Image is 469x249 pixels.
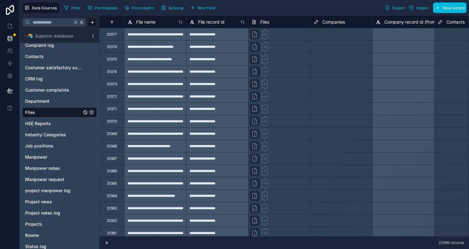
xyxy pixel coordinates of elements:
div: Manpower request [22,174,97,184]
div: 31365 [107,181,117,186]
span: Manpower request [25,176,64,183]
span: Filter [71,6,81,10]
span: Companies [322,19,345,25]
span: Superior database [35,33,73,39]
div: 31376 [107,44,117,49]
span: CRM log [25,76,43,82]
span: Projects [25,221,42,227]
span: Contacts [25,53,44,60]
div: 31373 [107,82,117,87]
a: Project notes log [25,210,82,216]
div: 31374 [107,69,117,74]
div: CRM log [22,74,97,84]
span: Complaint log [25,42,54,48]
a: Syncing [159,3,188,12]
button: Syncing [159,3,185,12]
div: Project news [22,197,97,207]
button: Find column [122,3,156,12]
a: Permissions [85,3,122,12]
div: Job positions [22,141,97,151]
div: Customer complaints [22,85,97,95]
div: Contacts [22,52,97,61]
button: New field [188,3,217,12]
a: Manpower notes [25,165,82,171]
div: 31366 [107,169,117,174]
a: Files [25,109,82,115]
div: Project notes log [22,208,97,218]
span: Rooms [25,232,39,238]
button: Airtable LogoSuperior database [22,32,88,40]
a: HSE Reports [25,120,82,127]
span: Project notes log [25,210,60,216]
span: File record id [198,19,225,25]
div: 31371 [107,106,117,111]
button: Permissions [85,3,119,12]
div: 31368 [107,144,117,149]
div: Projects [22,219,97,229]
div: 31370 [107,119,117,124]
a: project manpower log [25,188,82,194]
a: Projects [25,221,82,227]
a: Complaint log [25,42,82,48]
span: Import [416,6,428,10]
span: Manpower [25,154,47,160]
span: New field [198,6,215,10]
div: Department [22,96,97,106]
div: 31364 [107,193,117,198]
a: Costumer satisfactory survey [25,65,82,71]
iframe: Intercom notifications message [345,176,469,246]
div: 31377 [107,32,117,37]
span: Job positions [25,143,53,149]
div: Manpower [22,152,97,162]
button: Data Sources [22,2,59,13]
span: Find column [132,6,154,10]
button: Filter [62,3,83,12]
span: Permissions [95,6,117,10]
span: New record [443,6,464,10]
a: Contacts [25,53,82,60]
div: 31363 [107,206,117,211]
span: Export [392,6,404,10]
span: Files [25,109,35,115]
span: Syncing [168,6,183,10]
span: K [80,20,84,25]
a: Customer complaints [25,87,82,93]
span: Project news [25,199,52,205]
div: Manpower notes [22,163,97,173]
div: # [104,20,119,24]
a: Manpower [25,154,82,160]
span: Manpower notes [25,165,60,171]
div: project manpower log [22,186,97,196]
div: 31372 [107,94,117,99]
span: Data Sources [32,6,57,10]
a: Department [25,98,82,104]
a: Job positions [25,143,82,149]
button: Export [383,2,407,13]
div: Files [22,107,97,117]
div: 31367 [107,156,117,161]
span: HSE Reports [25,120,51,127]
img: Airtable Logo [28,34,33,38]
div: 31369 [107,131,117,136]
span: Company record id (from Companies) [384,19,461,25]
span: project manpower log [25,188,70,194]
div: 31361 [107,231,117,236]
a: Industry Categories [25,132,82,138]
div: HSE Reports [22,119,97,129]
a: CRM log [25,76,82,82]
a: Project news [25,199,82,205]
a: New record [431,2,467,13]
div: 31375 [107,57,117,62]
div: Costumer satisfactory survey [22,63,97,73]
button: Import [407,2,431,13]
div: Industry Categories [22,130,97,140]
span: Department [25,98,49,104]
span: Industry Categories [25,132,66,138]
div: Complaint log [22,40,97,50]
span: Files [260,19,269,25]
a: Rooms [25,232,82,238]
span: Contacts [446,19,465,25]
button: New record [433,2,467,13]
a: Manpower request [25,176,82,183]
